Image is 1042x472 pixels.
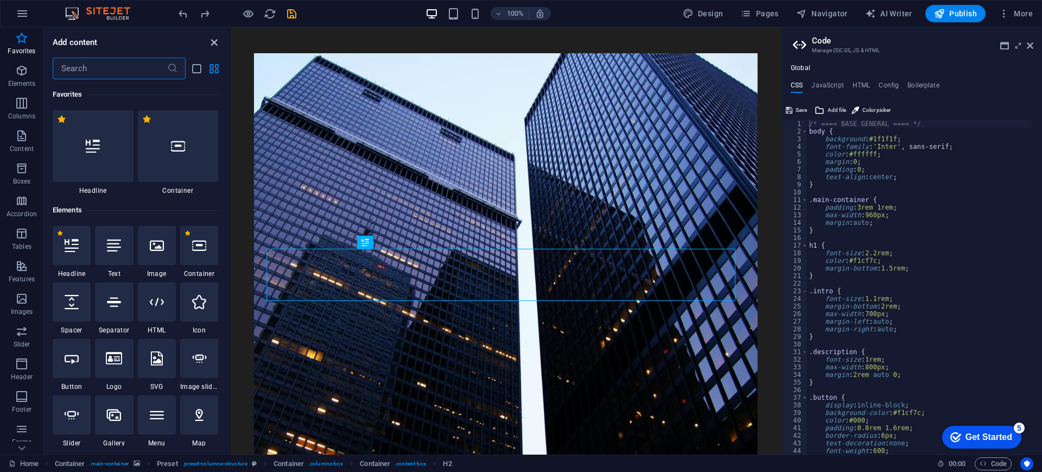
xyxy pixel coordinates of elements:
[783,135,808,143] div: 3
[783,325,808,333] div: 28
[812,46,1012,55] h3: Manage (S)CSS, JS & HTML
[32,12,79,22] div: Get Started
[55,457,85,470] span: Click to select. Double-click to edit
[975,457,1012,470] button: Code
[180,326,218,335] span: Icon
[8,112,35,121] p: Columns
[53,58,167,79] input: Search
[9,5,88,28] div: Get Started 5 items remaining, 0% complete
[180,282,218,335] div: Icon
[53,36,98,49] h6: Add content
[443,457,452,470] span: Click to select. Double-click to edit
[53,439,91,448] span: Slider
[783,318,808,325] div: 27
[180,395,218,448] div: Map
[180,382,218,391] span: Image slider
[138,282,176,335] div: HTML
[956,460,958,468] span: :
[783,287,808,295] div: 23
[53,204,218,217] h6: Elements
[783,242,808,249] div: 17
[791,64,810,73] h4: Global
[207,36,220,49] button: close panel
[783,348,808,356] div: 31
[783,173,808,181] div: 8
[783,303,808,310] div: 25
[783,211,808,219] div: 13
[783,363,808,371] div: 33
[285,7,298,20] button: save
[57,115,66,124] span: Remove from favorites
[783,394,808,401] div: 37
[9,275,35,284] p: Features
[95,269,133,278] span: Text
[879,81,899,93] h4: Config
[9,457,39,470] a: Home
[263,7,276,20] button: reload
[907,81,939,93] h4: Boilerplate
[783,417,808,424] div: 40
[95,282,133,335] div: Separator
[138,326,176,335] span: HTML
[994,5,1037,22] button: More
[53,395,91,448] div: Slider
[783,143,808,150] div: 4
[783,424,808,432] div: 41
[783,272,808,280] div: 21
[783,188,808,196] div: 10
[12,405,31,414] p: Footer
[252,461,257,467] i: This element is a customizable preset
[138,339,176,391] div: SVG
[934,8,977,19] span: Publish
[678,5,728,22] button: Design
[190,62,203,75] button: list-view
[53,339,91,391] div: Button
[11,307,33,316] p: Images
[207,62,220,75] button: grid-view
[865,8,912,19] span: AI Writer
[861,5,917,22] button: AI Writer
[783,234,808,242] div: 16
[134,461,140,467] i: This element contains a background
[138,110,219,195] div: Container
[812,36,1033,46] h2: Code
[53,326,91,335] span: Spacer
[285,8,298,20] i: Save (Ctrl+S)
[783,401,808,409] div: 38
[783,439,808,447] div: 43
[180,339,218,391] div: Image slider
[678,5,728,22] div: Design (Ctrl+Alt+Y)
[53,269,91,278] span: Headline
[53,88,218,101] h6: Favorites
[783,226,808,234] div: 15
[95,339,133,391] div: Logo
[199,8,211,20] i: Redo: Change meta tags (Ctrl+Y, ⌘+Y)
[8,47,35,55] p: Favorites
[980,457,1007,470] span: Code
[783,310,808,318] div: 26
[53,282,91,335] div: Spacer
[783,280,808,287] div: 22
[14,340,30,349] p: Slider
[180,439,218,448] span: Map
[783,166,808,173] div: 7
[783,356,808,363] div: 32
[95,226,133,278] div: Text
[180,269,218,278] span: Container
[783,432,808,439] div: 42
[138,226,176,278] div: Image
[796,104,807,117] span: Save
[62,7,144,20] img: Editor Logo
[783,447,808,455] div: 44
[138,395,176,448] div: Menu
[274,457,304,470] span: Click to select. Double-click to edit
[740,8,778,19] span: Pages
[791,81,803,93] h4: CSS
[937,457,966,470] h6: Session time
[12,438,31,446] p: Forms
[95,439,133,448] span: Gallery
[792,5,852,22] button: Navigator
[813,104,848,117] button: Add file
[783,181,808,188] div: 9
[783,196,808,204] div: 11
